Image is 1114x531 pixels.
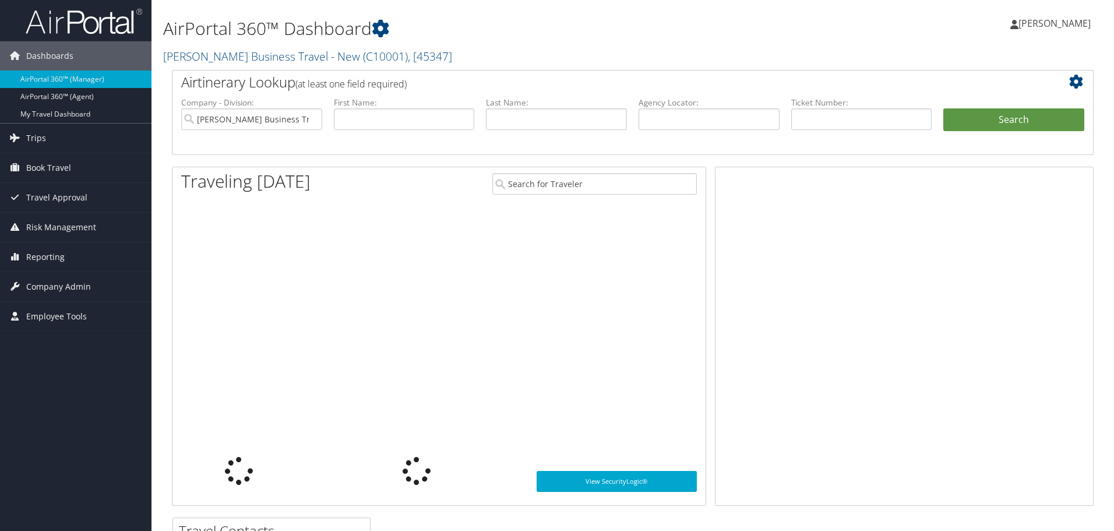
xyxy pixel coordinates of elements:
a: [PERSON_NAME] [1010,6,1102,41]
span: Trips [26,124,46,153]
span: Dashboards [26,41,73,71]
span: (at least one field required) [295,78,407,90]
span: Book Travel [26,153,71,182]
h1: AirPortal 360™ Dashboard [163,16,789,41]
a: [PERSON_NAME] Business Travel - New [163,48,452,64]
span: , [ 45347 ] [408,48,452,64]
h1: Traveling [DATE] [181,169,311,194]
label: Ticket Number: [791,97,932,108]
input: Search for Traveler [492,173,697,195]
span: Reporting [26,242,65,272]
label: Company - Division: [181,97,322,108]
label: Last Name: [486,97,627,108]
label: Agency Locator: [639,97,780,108]
img: airportal-logo.png [26,8,142,35]
span: Travel Approval [26,183,87,212]
span: Risk Management [26,213,96,242]
span: Company Admin [26,272,91,301]
label: First Name: [334,97,475,108]
button: Search [943,108,1084,132]
h2: Airtinerary Lookup [181,72,1007,92]
span: Employee Tools [26,302,87,331]
span: ( C10001 ) [363,48,408,64]
span: [PERSON_NAME] [1018,17,1091,30]
a: View SecurityLogic® [537,471,697,492]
